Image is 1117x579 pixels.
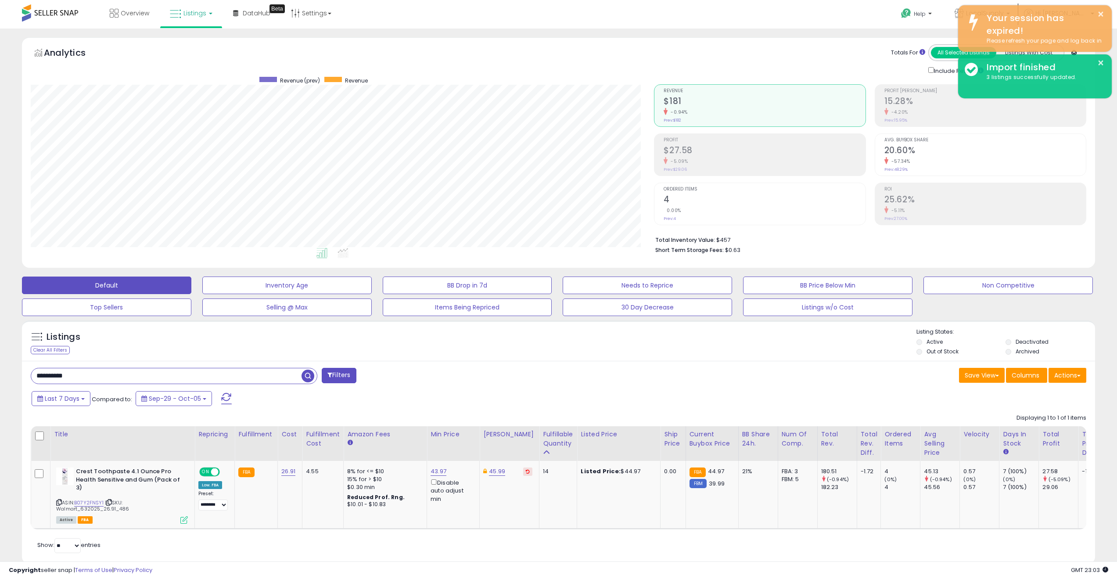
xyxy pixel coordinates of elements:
[821,430,853,448] div: Total Rev.
[664,89,865,94] span: Revenue
[1016,414,1086,422] div: Displaying 1 to 1 of 1 items
[884,187,1086,192] span: ROI
[202,298,372,316] button: Selling @ Max
[1082,468,1096,475] div: -1.48
[916,328,1095,336] p: Listing States:
[884,194,1086,206] h2: 25.62%
[1042,468,1078,475] div: 27.58
[664,138,865,143] span: Profit
[32,391,90,406] button: Last 7 Days
[489,467,505,476] a: 45.99
[884,145,1086,157] h2: 20.60%
[347,439,352,447] small: Amazon Fees.
[725,246,740,254] span: $0.63
[884,216,907,221] small: Prev: 27.00%
[743,277,912,294] button: BB Price Below Min
[884,483,920,491] div: 4
[306,430,340,448] div: Fulfillment Cost
[202,277,372,294] button: Inventory Age
[1049,368,1086,383] button: Actions
[894,1,941,29] a: Help
[708,467,724,475] span: 44.97
[76,468,183,494] b: Crest Toothpaste 4.1 Ounce Pro Health Sensitive and Gum (Pack of 3)
[9,566,152,575] div: seller snap | |
[269,4,285,13] div: Tooltip anchor
[888,158,910,165] small: -57.34%
[281,467,295,476] a: 26.91
[914,10,926,18] span: Help
[1003,448,1008,456] small: Days In Stock.
[930,476,952,483] small: (-0.94%)
[1006,368,1047,383] button: Columns
[347,501,420,508] div: $10.01 - $10.83
[149,394,201,403] span: Sep-29 - Oct-05
[931,47,996,58] button: All Selected Listings
[924,468,959,475] div: 45.13
[322,368,356,383] button: Filters
[1003,483,1038,491] div: 7 (100%)
[742,430,774,448] div: BB Share 24h.
[664,207,681,214] small: 0.00%
[782,468,811,475] div: FBA: 3
[884,468,920,475] div: 4
[347,468,420,475] div: 8% for <= $10
[923,277,1093,294] button: Non Competitive
[22,277,191,294] button: Default
[888,207,905,214] small: -5.11%
[183,9,206,18] span: Listings
[345,77,368,84] span: Revenue
[996,47,1061,58] button: Listings With Cost
[884,430,916,448] div: Ordered Items
[1012,371,1039,380] span: Columns
[901,8,912,19] i: Get Help
[927,338,943,345] label: Active
[56,516,76,524] span: All listings currently available for purchase on Amazon
[1049,476,1070,483] small: (-5.09%)
[655,236,715,244] b: Total Inventory Value:
[1071,566,1108,574] span: 2025-10-14 23:03 GMT
[238,430,274,439] div: Fulfillment
[742,468,771,475] div: 21%
[56,468,188,523] div: ASIN:
[664,216,676,221] small: Prev: 4
[92,395,132,403] span: Compared to:
[884,476,897,483] small: (0%)
[37,541,101,549] span: Show: entries
[655,246,724,254] b: Short Term Storage Fees:
[347,483,420,491] div: $0.30 min
[821,483,857,491] div: 182.23
[690,468,706,477] small: FBA
[306,468,337,475] div: 4.55
[963,483,999,491] div: 0.57
[543,430,573,448] div: Fulfillable Quantity
[664,194,865,206] h2: 4
[1097,9,1104,20] button: ×
[581,468,654,475] div: $44.97
[1097,58,1104,68] button: ×
[9,566,41,574] strong: Copyright
[690,479,707,488] small: FBM
[238,468,255,477] small: FBA
[281,430,298,439] div: Cost
[924,483,959,491] div: 45.56
[347,430,423,439] div: Amazon Fees
[884,96,1086,108] h2: 15.28%
[664,118,681,123] small: Prev: $182
[891,49,925,57] div: Totals For
[431,467,446,476] a: 43.97
[219,468,233,476] span: OFF
[821,468,857,475] div: 180.51
[543,468,570,475] div: 14
[959,368,1005,383] button: Save View
[1003,430,1035,448] div: Days In Stock
[347,493,405,501] b: Reduced Prof. Rng.
[980,37,1105,45] div: Please refresh your page and log back in
[56,468,74,485] img: 31EKp6yPEFL._SL40_.jpg
[383,277,552,294] button: BB Drop in 7d
[56,499,129,512] span: | SKU: Walmart_632025_26.91_486
[1003,476,1015,483] small: (0%)
[563,277,732,294] button: Needs to Reprice
[1016,338,1049,345] label: Deactivated
[54,430,191,439] div: Title
[664,167,687,172] small: Prev: $29.06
